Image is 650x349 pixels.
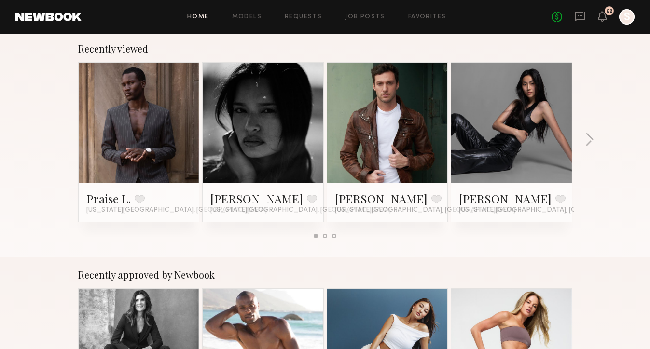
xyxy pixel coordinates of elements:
a: Favorites [408,14,446,20]
a: Job Posts [345,14,385,20]
span: [US_STATE][GEOGRAPHIC_DATA], [GEOGRAPHIC_DATA] [210,206,391,214]
div: Recently approved by Newbook [78,269,572,281]
a: [PERSON_NAME] [335,191,428,206]
a: Models [232,14,262,20]
a: Requests [285,14,322,20]
a: S [619,9,635,25]
a: [PERSON_NAME] [459,191,552,206]
a: Home [187,14,209,20]
div: 62 [606,9,613,14]
span: [US_STATE][GEOGRAPHIC_DATA], [GEOGRAPHIC_DATA] [335,206,515,214]
span: [US_STATE][GEOGRAPHIC_DATA], [GEOGRAPHIC_DATA] [459,206,639,214]
div: Recently viewed [78,43,572,54]
a: Praise L. [86,191,131,206]
a: [PERSON_NAME] [210,191,303,206]
span: [US_STATE][GEOGRAPHIC_DATA], [GEOGRAPHIC_DATA] [86,206,267,214]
